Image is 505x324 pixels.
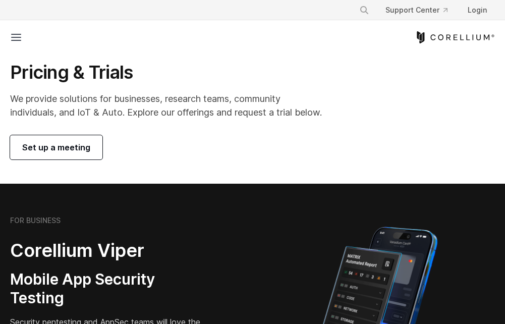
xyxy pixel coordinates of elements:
[377,1,456,19] a: Support Center
[10,61,326,84] h1: Pricing & Trials
[10,216,61,225] h6: FOR BUSINESS
[10,239,204,262] h2: Corellium Viper
[355,1,373,19] button: Search
[22,141,90,153] span: Set up a meeting
[10,92,326,119] p: We provide solutions for businesses, research teams, community individuals, and IoT & Auto. Explo...
[460,1,495,19] a: Login
[351,1,495,19] div: Navigation Menu
[10,270,204,308] h3: Mobile App Security Testing
[10,135,102,159] a: Set up a meeting
[415,31,495,43] a: Corellium Home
